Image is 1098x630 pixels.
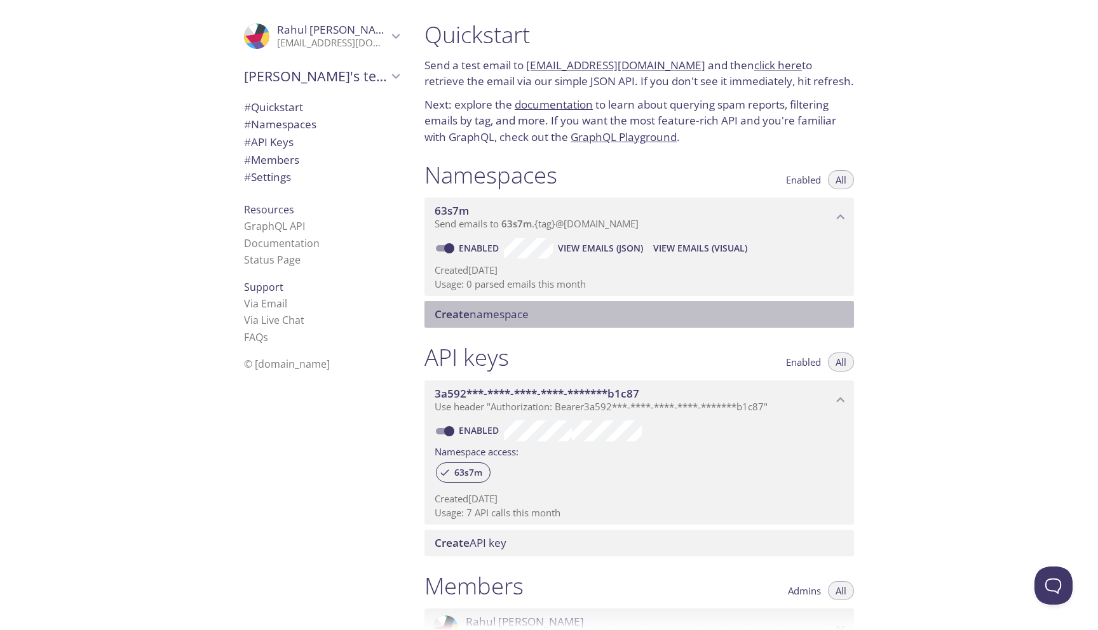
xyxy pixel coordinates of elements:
[653,241,747,256] span: View Emails (Visual)
[780,581,829,600] button: Admins
[244,330,268,344] a: FAQ
[244,152,251,167] span: #
[244,67,388,85] span: [PERSON_NAME]'s team
[424,97,854,145] p: Next: explore the to learn about querying spam reports, filtering emails by tag, and more. If you...
[244,117,251,131] span: #
[244,135,294,149] span: API Keys
[244,313,304,327] a: Via Live Chat
[234,168,409,186] div: Team Settings
[424,530,854,556] div: Create API Key
[244,236,320,250] a: Documentation
[457,424,504,436] a: Enabled
[424,572,524,600] h1: Members
[244,170,251,184] span: #
[234,133,409,151] div: API Keys
[244,357,330,371] span: © [DOMAIN_NAME]
[553,238,648,258] button: View Emails (JSON)
[234,60,409,93] div: Rahul's team
[648,238,752,258] button: View Emails (Visual)
[435,278,844,291] p: Usage: 0 parsed emails this month
[447,467,490,478] span: 63s7m
[244,117,316,131] span: Namespaces
[435,441,518,460] label: Namespace access:
[828,352,854,372] button: All
[244,219,305,233] a: GraphQL API
[244,297,287,311] a: Via Email
[435,307,470,321] span: Create
[244,100,251,114] span: #
[778,170,829,189] button: Enabled
[424,161,557,189] h1: Namespaces
[435,307,529,321] span: namespace
[424,343,509,372] h1: API keys
[424,301,854,328] div: Create namespace
[277,22,395,37] span: Rahul [PERSON_NAME]
[558,241,643,256] span: View Emails (JSON)
[234,15,409,57] div: Rahul Sharma
[828,581,854,600] button: All
[1034,566,1073,605] iframe: Help Scout Beacon - Open
[828,170,854,189] button: All
[244,280,283,294] span: Support
[515,97,593,112] a: documentation
[435,535,506,550] span: API key
[244,100,303,114] span: Quickstart
[244,203,294,217] span: Resources
[234,151,409,169] div: Members
[435,492,844,506] p: Created [DATE]
[457,242,504,254] a: Enabled
[244,152,299,167] span: Members
[424,20,854,49] h1: Quickstart
[244,135,251,149] span: #
[424,57,854,90] p: Send a test email to and then to retrieve the email via our simple JSON API. If you don't see it ...
[754,58,802,72] a: click here
[234,98,409,116] div: Quickstart
[435,506,844,519] p: Usage: 7 API calls this month
[263,330,268,344] span: s
[435,535,470,550] span: Create
[234,116,409,133] div: Namespaces
[244,170,291,184] span: Settings
[435,203,469,218] span: 63s7m
[424,198,854,237] div: 63s7m namespace
[435,264,844,277] p: Created [DATE]
[778,352,829,372] button: Enabled
[435,217,639,230] span: Send emails to . {tag} @[DOMAIN_NAME]
[571,130,677,144] a: GraphQL Playground
[501,217,532,230] span: 63s7m
[244,253,301,267] a: Status Page
[277,37,388,50] p: [EMAIL_ADDRESS][DOMAIN_NAME]
[526,58,705,72] a: [EMAIL_ADDRESS][DOMAIN_NAME]
[436,462,491,483] div: 63s7m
